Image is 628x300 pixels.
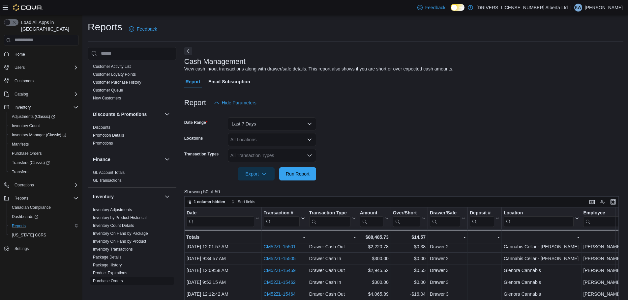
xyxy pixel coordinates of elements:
[184,151,219,157] label: Transaction Types
[470,210,494,216] div: Deposit #
[360,278,389,286] div: $300.00
[430,210,460,216] div: Drawer/Safe
[228,117,316,130] button: Last 7 Days
[7,130,81,140] a: Inventory Manager (Classic)
[238,199,255,205] span: Sort fields
[9,113,58,121] a: Adjustments (Classic)
[9,204,78,211] span: Canadian Compliance
[4,47,78,271] nav: Complex example
[9,159,52,167] a: Transfers (Classic)
[15,78,34,84] span: Customers
[163,110,171,118] button: Discounts & Promotions
[430,290,465,298] div: Drawer 3
[93,215,147,220] a: Inventory by Product Historical
[9,204,53,211] a: Canadian Compliance
[9,159,78,167] span: Transfers (Classic)
[574,4,582,12] div: Kelli White
[12,194,31,202] button: Reports
[470,210,494,227] div: Deposit #
[360,233,389,241] div: $88,485.73
[9,222,78,230] span: Reports
[12,244,78,253] span: Settings
[425,4,445,11] span: Feedback
[430,278,465,286] div: Drawer 3
[263,210,299,216] div: Transaction #
[263,256,295,261] a: CM52ZL-15505
[93,88,123,93] a: Customer Queue
[12,132,66,138] span: Inventory Manager (Classic)
[93,125,110,130] a: Discounts
[307,137,312,142] button: Open list of options
[12,142,29,147] span: Manifests
[599,198,607,206] button: Display options
[93,278,123,284] span: Purchase Orders
[263,268,295,273] a: CM52ZL-15459
[93,156,162,163] button: Finance
[15,182,34,188] span: Operations
[504,233,579,241] div: -
[470,210,499,227] button: Deposit #
[93,156,110,163] h3: Finance
[93,111,147,118] h3: Discounts & Promotions
[309,210,355,227] button: Transaction Type
[93,64,131,69] a: Customer Activity List
[9,122,43,130] a: Inventory Count
[263,280,295,285] a: CM52ZL-15462
[430,233,465,241] div: -
[187,243,259,251] div: [DATE] 12:01:57 AM
[263,291,295,297] a: CM52ZL-15464
[9,140,31,148] a: Manifests
[93,223,134,228] span: Inventory Count Details
[504,278,579,286] div: Glenora Cannabis
[504,266,579,274] div: Glenora Cannabis
[208,75,250,88] span: Email Subscription
[93,215,147,220] span: Inventory by Product Historical
[7,203,81,212] button: Canadian Compliance
[430,243,465,251] div: Drawer 2
[476,4,568,12] p: [DRIVERS_LICENSE_NUMBER] Alberta Ltd
[15,196,28,201] span: Reports
[93,95,121,101] span: New Customers
[393,290,426,298] div: -$16.04
[7,112,81,121] a: Adjustments (Classic)
[93,271,127,275] a: Product Expirations
[184,120,208,125] label: Date Range
[93,239,146,244] span: Inventory On Hand by Product
[393,243,426,251] div: $0.38
[93,133,124,138] span: Promotion Details
[9,213,78,221] span: Dashboards
[12,214,38,219] span: Dashboards
[7,167,81,177] button: Transfers
[12,90,78,98] span: Catalog
[88,20,122,34] h1: Reports
[93,279,123,283] a: Purchase Orders
[187,278,259,286] div: [DATE] 9:53:15 AM
[1,244,81,253] button: Settings
[309,290,355,298] div: Drawer Cash Out
[9,231,49,239] a: [US_STATE] CCRS
[430,210,460,227] div: Drawer/Safe
[12,169,28,175] span: Transfers
[15,92,28,97] span: Catalog
[1,63,81,72] button: Users
[93,255,122,259] a: Package Details
[187,210,259,227] button: Date
[12,64,27,71] button: Users
[184,66,454,72] div: View cash in/out transactions along with drawer/safe details. This report also shows if you are s...
[393,233,426,241] div: $14.57
[187,210,254,227] div: Date
[93,141,113,146] a: Promotions
[309,266,355,274] div: Drawer Cash Out
[7,121,81,130] button: Inventory Count
[12,181,78,189] span: Operations
[609,198,617,206] button: Enter fullscreen
[1,76,81,86] button: Customers
[585,4,623,12] p: [PERSON_NAME]
[238,167,275,180] button: Export
[12,194,78,202] span: Reports
[93,80,141,85] a: Customer Purchase History
[9,150,78,157] span: Purchase Orders
[309,278,355,286] div: Drawer Cash In
[222,99,256,106] span: Hide Parameters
